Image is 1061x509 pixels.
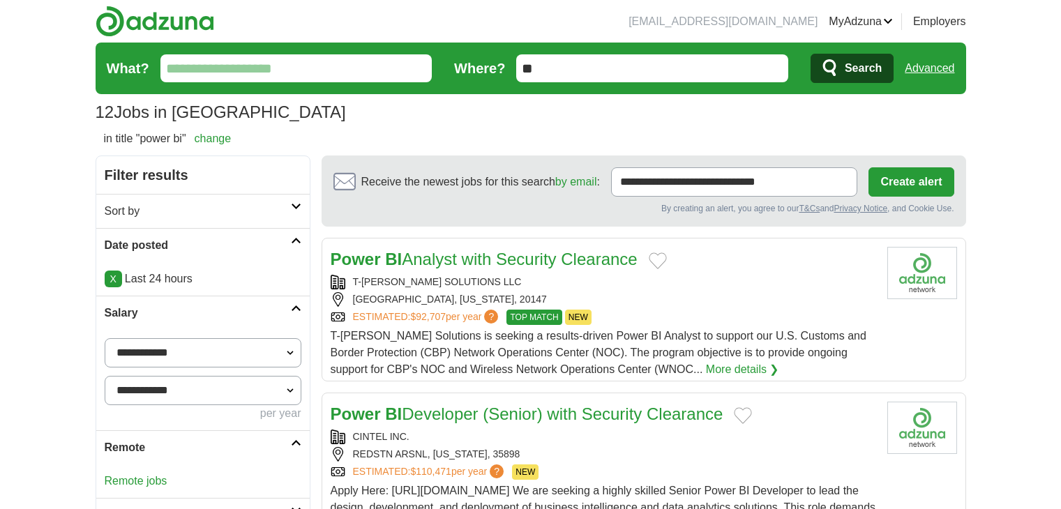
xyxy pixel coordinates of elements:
[565,310,592,325] span: NEW
[484,310,498,324] span: ?
[104,130,232,147] h2: in title "power bi"
[734,407,752,424] button: Add to favorite jobs
[629,13,818,30] li: [EMAIL_ADDRESS][DOMAIN_NAME]
[353,310,502,325] a: ESTIMATED:$92,707per year?
[410,311,446,322] span: $92,707
[96,430,310,464] a: Remote
[905,54,954,82] a: Advanced
[385,250,402,268] strong: BI
[799,204,820,213] a: T&Cs
[105,271,122,287] a: X
[331,250,638,268] a: Power BIAnalyst with Security Clearance
[96,194,310,228] a: Sort by
[333,202,954,215] div: By creating an alert, you agree to our and , and Cookie Use.
[410,466,451,477] span: $110,471
[512,464,539,480] span: NEW
[829,13,893,30] a: MyAdzuna
[105,475,167,487] a: Remote jobs
[331,404,381,423] strong: Power
[845,54,882,82] span: Search
[105,405,301,422] div: per year
[331,430,876,444] div: CINTEL INC.
[105,305,291,321] h2: Salary
[105,237,291,254] h2: Date posted
[96,100,114,125] span: 12
[385,404,402,423] strong: BI
[331,330,866,375] span: T-[PERSON_NAME] Solutions is seeking a results-driven Power BI Analyst to support our U.S. Custom...
[887,402,957,454] img: Company logo
[195,132,232,144] a: change
[96,102,346,121] h1: Jobs in [GEOGRAPHIC_DATA]
[706,361,779,378] a: More details ❯
[105,203,291,220] h2: Sort by
[811,54,894,83] button: Search
[887,247,957,299] img: Company logo
[331,447,876,462] div: REDSTN ARSNL, [US_STATE], 35898
[490,464,504,478] span: ?
[96,296,310,330] a: Salary
[96,228,310,262] a: Date posted
[555,176,597,188] a: by email
[353,464,507,480] a: ESTIMATED:$110,471per year?
[649,252,667,269] button: Add to favorite jobs
[105,271,301,287] p: Last 24 hours
[331,292,876,307] div: [GEOGRAPHIC_DATA], [US_STATE], 20147
[331,404,723,423] a: Power BIDeveloper (Senior) with Security Clearance
[96,156,310,194] h2: Filter results
[331,250,381,268] strong: Power
[105,439,291,456] h2: Remote
[361,174,600,190] span: Receive the newest jobs for this search :
[331,275,876,289] div: T-[PERSON_NAME] SOLUTIONS LLC
[913,13,966,30] a: Employers
[454,58,505,79] label: Where?
[107,58,149,79] label: What?
[834,204,887,213] a: Privacy Notice
[868,167,954,197] button: Create alert
[96,6,214,37] img: Adzuna logo
[506,310,562,325] span: TOP MATCH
